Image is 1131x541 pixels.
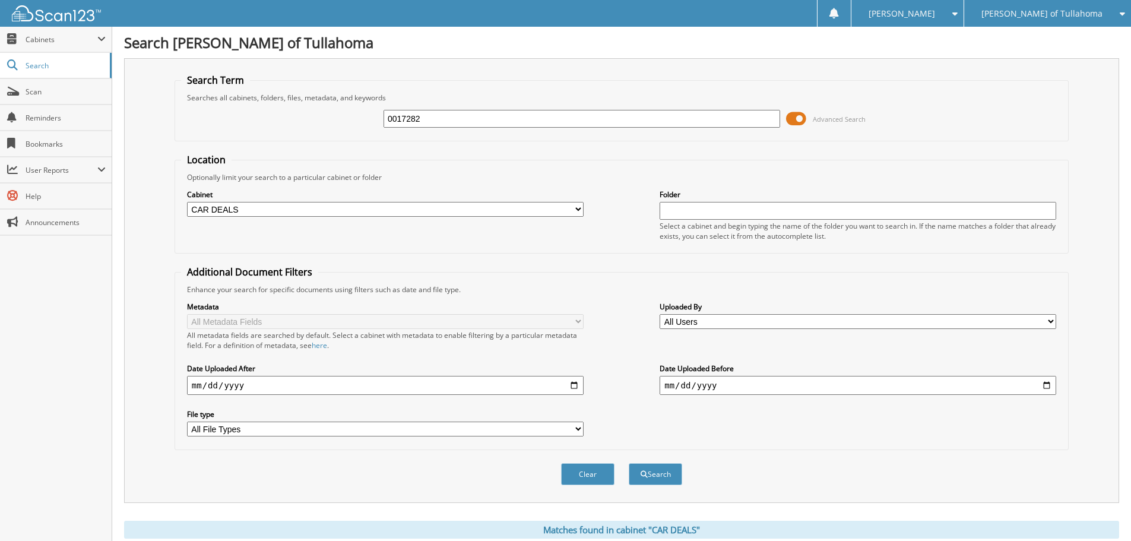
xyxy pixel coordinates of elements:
label: Cabinet [187,189,584,200]
label: Folder [660,189,1056,200]
div: All metadata fields are searched by default. Select a cabinet with metadata to enable filtering b... [187,330,584,350]
label: File type [187,409,584,419]
div: Matches found in cabinet "CAR DEALS" [124,521,1119,539]
img: scan123-logo-white.svg [12,5,101,21]
label: Date Uploaded After [187,363,584,374]
span: Help [26,191,106,201]
div: Select a cabinet and begin typing the name of the folder you want to search in. If the name match... [660,221,1056,241]
button: Clear [561,463,614,485]
label: Date Uploaded Before [660,363,1056,374]
legend: Additional Document Filters [181,265,318,279]
span: Announcements [26,217,106,227]
div: Enhance your search for specific documents using filters such as date and file type. [181,284,1062,295]
span: User Reports [26,165,97,175]
legend: Location [181,153,232,166]
h1: Search [PERSON_NAME] of Tullahoma [124,33,1119,52]
span: Advanced Search [813,115,866,124]
span: Search [26,61,104,71]
input: end [660,376,1056,395]
div: Searches all cabinets, folders, files, metadata, and keywords [181,93,1062,103]
span: Bookmarks [26,139,106,149]
a: here [312,340,327,350]
span: [PERSON_NAME] of Tullahoma [981,10,1103,17]
div: Optionally limit your search to a particular cabinet or folder [181,172,1062,182]
label: Uploaded By [660,302,1056,312]
span: Cabinets [26,34,97,45]
label: Metadata [187,302,584,312]
legend: Search Term [181,74,250,87]
span: Scan [26,87,106,97]
span: [PERSON_NAME] [869,10,935,17]
span: Reminders [26,113,106,123]
input: start [187,376,584,395]
button: Search [629,463,682,485]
